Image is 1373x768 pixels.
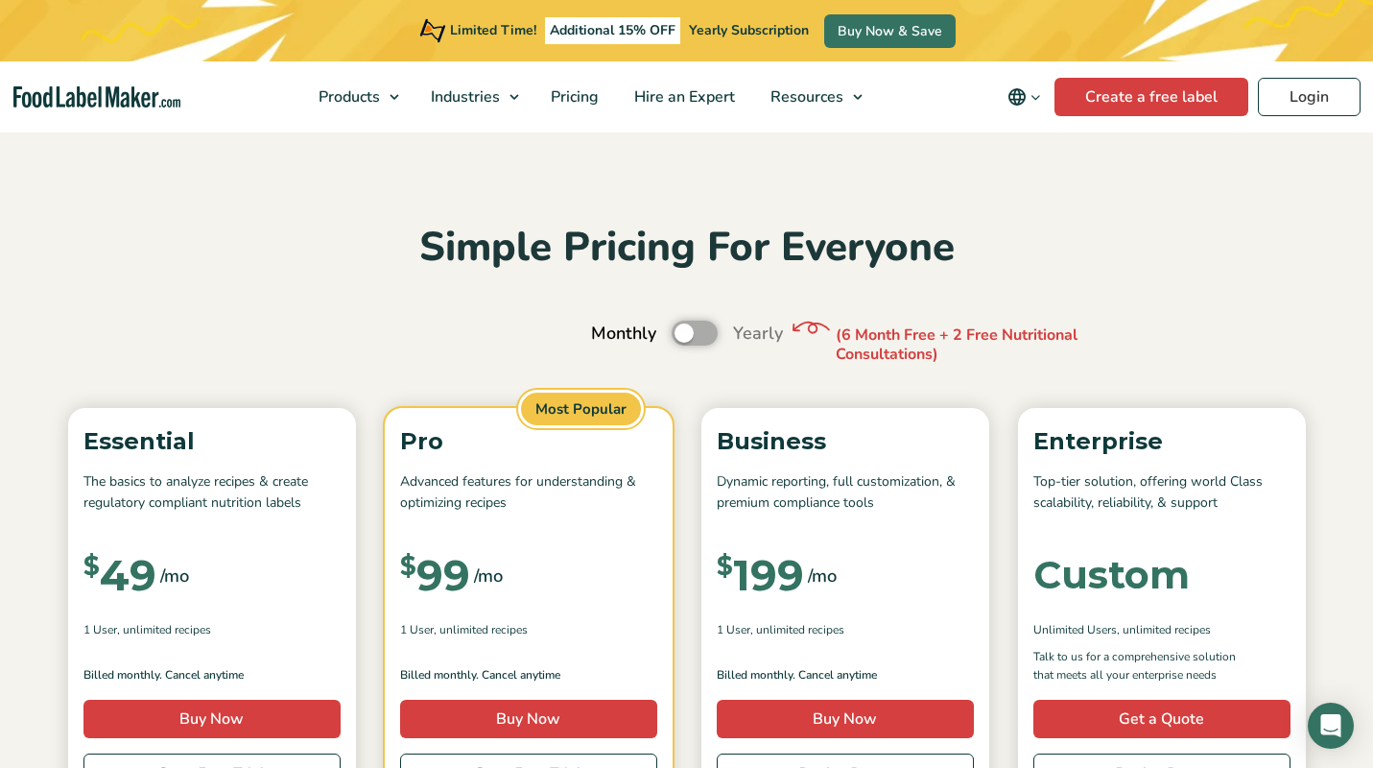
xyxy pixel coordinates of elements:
[545,17,680,44] span: Additional 15% OFF
[750,621,844,638] span: , Unlimited Recipes
[717,423,974,460] p: Business
[1033,648,1254,684] p: Talk to us for a comprehensive solution that meets all your enterprise needs
[400,471,657,515] p: Advanced features for understanding & optimizing recipes
[474,563,503,589] span: /mo
[1033,556,1190,594] div: Custom
[1117,621,1211,638] span: , Unlimited Recipes
[672,321,718,346] label: Toggle
[1033,700,1290,738] a: Get a Quote
[1258,78,1361,116] a: Login
[313,86,382,108] span: Products
[160,563,189,589] span: /mo
[414,61,529,132] a: Industries
[117,621,211,638] span: , Unlimited Recipes
[617,61,748,132] a: Hire an Expert
[689,21,809,39] span: Yearly Subscription
[824,14,956,48] a: Buy Now & Save
[400,554,470,596] div: 99
[83,666,341,684] p: Billed monthly. Cancel anytime
[83,471,341,515] p: The basics to analyze recipes & create regulatory compliant nutrition labels
[1033,621,1117,638] span: Unlimited Users
[13,86,180,108] a: Food Label Maker homepage
[400,423,657,460] p: Pro
[765,86,845,108] span: Resources
[591,321,656,347] span: Monthly
[400,621,434,638] span: 1 User
[717,621,750,638] span: 1 User
[836,325,1124,366] p: (6 Month Free + 2 Free Nutritional Consultations)
[808,563,837,589] span: /mo
[533,61,612,132] a: Pricing
[83,621,117,638] span: 1 User
[717,666,974,684] p: Billed monthly. Cancel anytime
[434,621,528,638] span: , Unlimited Recipes
[425,86,502,108] span: Industries
[1308,703,1354,749] div: Open Intercom Messenger
[717,471,974,515] p: Dynamic reporting, full customization, & premium compliance tools
[717,700,974,738] a: Buy Now
[83,423,341,460] p: Essential
[400,554,416,579] span: $
[450,21,536,39] span: Limited Time!
[83,554,156,596] div: 49
[628,86,737,108] span: Hire an Expert
[994,78,1054,116] button: Change language
[717,554,733,579] span: $
[400,700,657,738] a: Buy Now
[1033,471,1290,515] p: Top-tier solution, offering world Class scalability, reliability, & support
[1033,423,1290,460] p: Enterprise
[59,222,1315,275] h2: Simple Pricing For Everyone
[83,554,100,579] span: $
[733,321,783,347] span: Yearly
[717,554,804,596] div: 199
[545,86,601,108] span: Pricing
[400,666,657,684] p: Billed monthly. Cancel anytime
[83,700,341,738] a: Buy Now
[301,61,409,132] a: Products
[753,61,872,132] a: Resources
[518,390,644,429] span: Most Popular
[1054,78,1248,116] a: Create a free label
